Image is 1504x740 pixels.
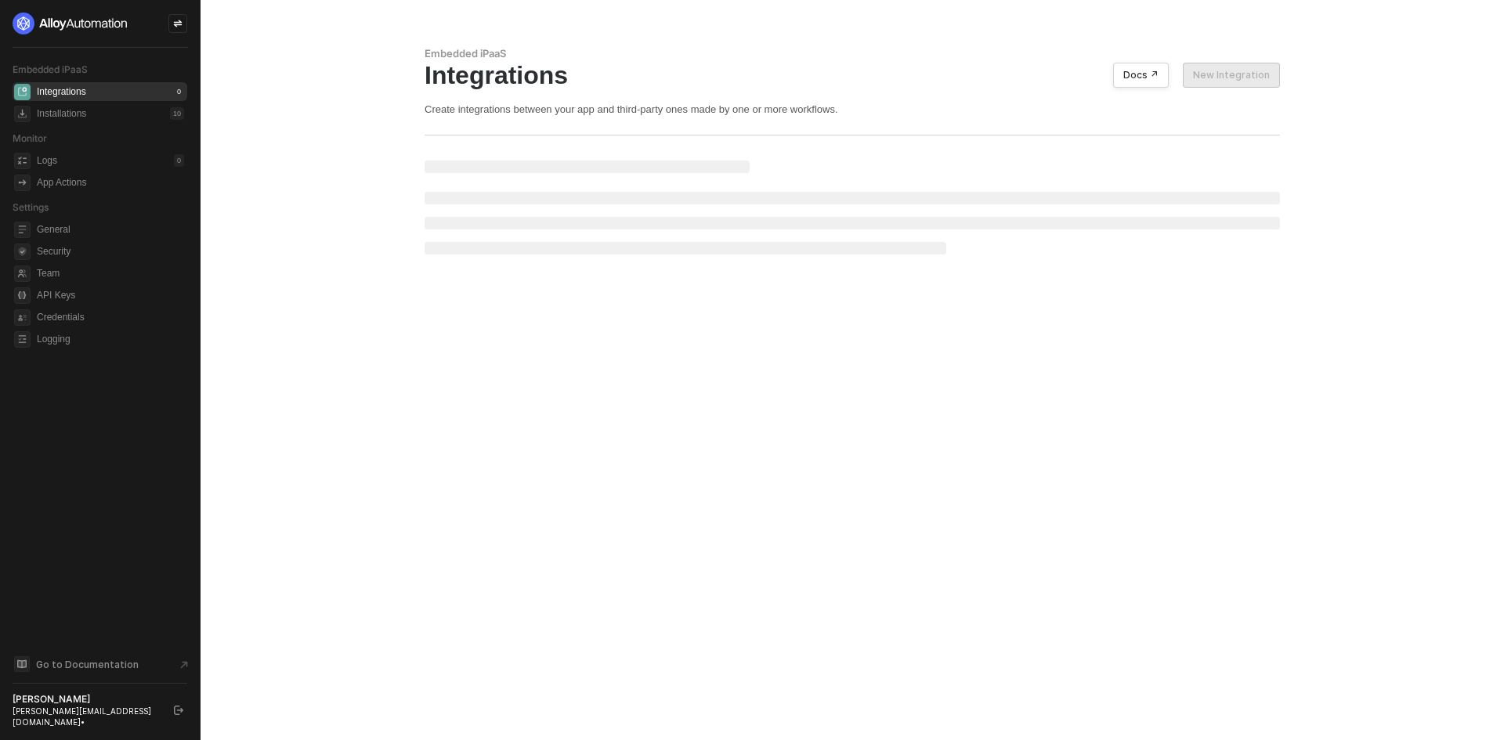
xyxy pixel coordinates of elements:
span: logout [174,706,183,715]
button: New Integration [1183,63,1280,88]
span: credentials [14,309,31,326]
span: icon-logs [14,153,31,169]
span: icon-swap [173,19,183,28]
span: documentation [14,656,30,672]
span: Settings [13,201,49,213]
span: Security [37,242,184,261]
span: integrations [14,84,31,100]
div: 0 [174,154,184,167]
div: [PERSON_NAME] [13,693,160,706]
div: Installations [37,107,86,121]
div: Logs [37,154,57,168]
div: 0 [174,85,184,98]
div: App Actions [37,176,86,190]
span: API Keys [37,286,184,305]
span: Credentials [37,308,184,327]
div: Integrations [37,85,86,99]
div: Docs ↗ [1123,69,1159,81]
span: general [14,222,31,238]
div: [PERSON_NAME][EMAIL_ADDRESS][DOMAIN_NAME] • [13,706,160,727]
span: Go to Documentation [36,658,139,671]
span: installations [14,106,31,122]
span: team [14,265,31,282]
span: Team [37,264,184,283]
span: icon-app-actions [14,175,31,191]
span: security [14,244,31,260]
a: logo [13,13,187,34]
span: Monitor [13,132,47,144]
span: api-key [14,287,31,304]
span: document-arrow [176,657,192,673]
div: 10 [170,107,184,120]
button: Docs ↗ [1113,63,1169,88]
img: logo [13,13,128,34]
span: logging [14,331,31,348]
div: Integrations [425,60,1280,90]
span: Logging [37,330,184,348]
a: Knowledge Base [13,655,188,673]
span: General [37,220,184,239]
div: Embedded iPaaS [425,47,1280,60]
div: Create integrations between your app and third-party ones made by one or more workflows. [425,103,1280,116]
span: Embedded iPaaS [13,63,88,75]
